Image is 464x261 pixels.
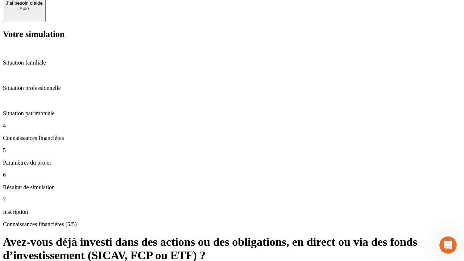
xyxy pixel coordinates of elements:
div: J’ai besoin d'aide [6,0,43,6]
p: Inscription [3,209,461,215]
p: Situation familiale [3,59,461,66]
p: Connaissances financières (5/5) [3,221,461,228]
p: 5 [3,147,461,154]
p: 6 [3,172,461,178]
p: Résultat de simulation [3,184,461,191]
p: 4 [3,123,461,129]
p: Situation patrimoniale [3,110,461,117]
iframe: Intercom live chat [439,236,457,254]
p: Situation professionnelle [3,85,461,91]
h2: Votre simulation [3,29,461,39]
p: Connaissances financières [3,135,461,141]
p: Paramètres du projet [3,159,461,166]
p: 7 [3,196,461,203]
div: Aide [6,6,43,11]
